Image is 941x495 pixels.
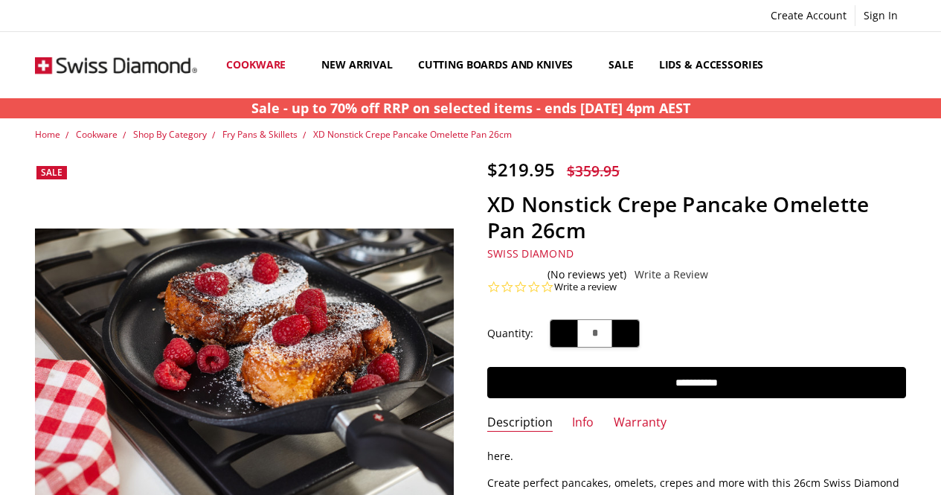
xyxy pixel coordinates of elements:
a: Home [35,128,60,141]
span: (No reviews yet) [547,269,626,281]
label: Quantity: [487,325,533,342]
a: Write a Review [635,269,708,281]
a: Swiss Diamond [487,246,574,261]
a: Cutting boards and knives [405,32,597,98]
p: here. [487,448,906,464]
a: Cookware [76,128,118,141]
a: Info [572,415,594,432]
a: Shop By Category [133,128,207,141]
a: Sale [596,32,646,98]
a: Create Account [762,5,855,26]
span: $219.95 [487,157,555,182]
h1: XD Nonstick Crepe Pancake Omelette Pan 26cm [487,191,906,243]
a: Fry Pans & Skillets [222,128,298,141]
a: Lids & Accessories [646,32,786,98]
a: Warranty [614,415,667,432]
a: Top Sellers [786,32,876,98]
a: Sign In [855,5,906,26]
a: New arrival [309,32,405,98]
a: Description [487,415,553,432]
a: Write a review [554,281,617,294]
span: $359.95 [567,161,620,181]
a: XD Nonstick Crepe Pancake Omelette Pan 26cm [313,128,512,141]
img: Free Shipping On Every Order [35,33,197,98]
a: Cookware [213,32,309,98]
span: Sale [41,166,62,179]
strong: Sale - up to 70% off RRP on selected items - ends [DATE] 4pm AEST [251,99,690,117]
